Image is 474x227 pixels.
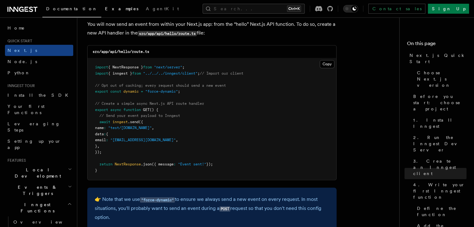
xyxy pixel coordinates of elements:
span: }); [95,150,102,154]
span: Examples [105,6,138,11]
a: Install the SDK [5,90,73,101]
span: await [99,120,110,124]
code: src/app/api/hello/route.ts [138,31,197,36]
span: Inngest Functions [5,202,67,214]
span: .json [141,162,152,166]
span: , [97,144,99,148]
span: Inngest tour [5,83,35,88]
button: Events & Triggers [5,182,73,199]
span: Python [7,70,30,75]
span: { inngest } [108,71,132,76]
a: "force-dynamic" [140,196,175,202]
span: Next.js [7,48,37,53]
span: inngest [113,120,128,124]
span: "test/[DOMAIN_NAME]" [108,126,152,130]
span: Local Development [5,167,68,179]
span: : [106,138,108,142]
span: // Send your event payload to Inngest [99,113,180,118]
span: , [152,126,154,130]
span: "../../../inngest/client" [143,71,198,76]
button: Search...Ctrl+K [203,4,305,14]
button: Inngest Functions [5,199,73,216]
button: Local Development [5,164,73,182]
span: // Create a simple async Next.js API route handler [95,101,204,106]
a: Define the function [414,203,467,220]
span: : [174,162,176,166]
a: Python [5,67,73,78]
code: src/app/api/hello/route.ts [93,49,149,54]
a: 4. Write your first Inngest function [411,179,467,203]
a: Examples [101,2,142,17]
span: { NextResponse } [108,65,143,69]
span: } [95,168,97,173]
a: Setting up your app [5,136,73,153]
span: 2. Run the Inngest Dev Server [413,134,467,153]
span: Home [7,25,25,31]
span: data [95,132,104,136]
p: You will now send an event from within your Next.js app: from the “hello” Next.js API function. T... [87,20,337,38]
span: Define the function [417,205,467,218]
code: POST [219,206,230,211]
a: Home [5,22,73,34]
a: Documentation [42,2,101,17]
span: ; [178,89,180,94]
span: "force-dynamic" [145,89,178,94]
span: const [110,89,121,94]
a: Next.js Quick Start [407,50,467,67]
span: }); [206,162,213,166]
span: name [95,126,104,130]
span: Events & Triggers [5,184,68,197]
a: 1. Install Inngest [411,114,467,132]
span: function [123,108,141,112]
a: Leveraging Steps [5,118,73,136]
span: Your first Functions [7,104,45,115]
span: NextResponse [115,162,141,166]
span: { [106,132,108,136]
a: Choose Next.js version [414,67,467,91]
span: async [110,108,121,112]
span: Features [5,158,26,163]
p: 👉 Note that we use to ensure we always send a new event on every request. In most situations, you... [95,195,329,222]
span: email [95,138,106,142]
span: "next/server" [154,65,182,69]
span: Setting up your app [7,139,61,150]
button: Copy [320,60,334,68]
span: ; [198,71,200,76]
a: Next.js [5,45,73,56]
button: Toggle dark mode [343,5,358,12]
span: 3. Create an Inngest client [413,158,467,177]
a: Before you start: choose a project [411,91,467,114]
span: from [132,71,141,76]
span: = [141,89,143,94]
a: 3. Create an Inngest client [411,155,467,179]
span: } [95,144,97,148]
span: dynamic [123,89,139,94]
span: ; [182,65,184,69]
span: , [176,138,178,142]
span: Overview [13,220,78,225]
span: Leveraging Steps [7,121,60,132]
span: Choose Next.js version [417,70,467,88]
span: Next.js Quick Start [409,52,467,65]
span: import [95,65,108,69]
a: AgentKit [142,2,183,17]
span: import [95,71,108,76]
span: Node.js [7,59,37,64]
h4: On this page [407,40,467,50]
a: Node.js [5,56,73,67]
span: : [104,132,106,136]
a: Contact sales [368,4,425,14]
span: AgentKit [146,6,179,11]
a: Sign Up [428,4,469,14]
a: 2. Run the Inngest Dev Server [411,132,467,155]
code: "force-dynamic" [140,197,175,202]
span: return [99,162,113,166]
span: "[EMAIL_ADDRESS][DOMAIN_NAME]" [110,138,176,142]
span: Install the SDK [7,93,72,98]
span: ({ message [152,162,174,166]
span: GET [143,108,150,112]
span: ({ [139,120,143,124]
span: export [95,89,108,94]
span: export [95,108,108,112]
span: Before you start: choose a project [413,93,467,112]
